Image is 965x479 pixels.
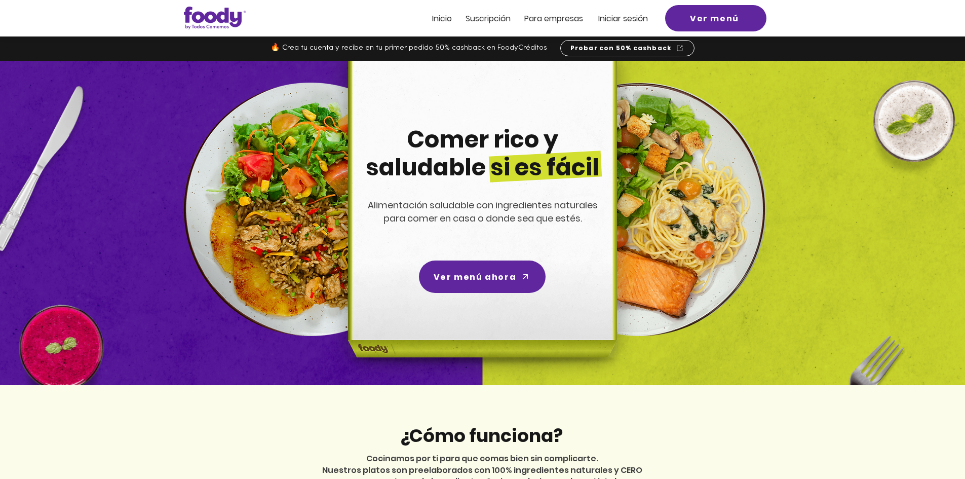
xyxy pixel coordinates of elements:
[400,423,563,449] span: ¿Cómo funciona?
[466,13,511,24] span: Suscripción
[534,13,583,24] span: ra empresas
[366,453,598,464] span: Cocinamos por ti para que comas bien sin complicarte.
[366,123,599,183] span: Comer rico y saludable si es fácil
[598,14,648,23] a: Iniciar sesión
[432,14,452,23] a: Inicio
[665,5,766,31] a: Ver menú
[466,14,511,23] a: Suscripción
[524,13,534,24] span: Pa
[598,13,648,24] span: Iniciar sesión
[690,12,739,25] span: Ver menú
[570,44,672,53] span: Probar con 50% cashback
[271,44,547,52] span: 🔥 Crea tu cuenta y recibe en tu primer pedido 50% cashback en FoodyCréditos
[419,261,546,293] a: Ver menú ahora
[184,83,437,336] img: left-dish-compress.png
[906,420,955,469] iframe: Messagebird Livechat Widget
[434,271,516,283] span: Ver menú ahora
[432,13,452,24] span: Inicio
[184,7,246,29] img: Logo_Foody V2.0.0 (3).png
[368,199,598,225] span: Alimentación saludable con ingredientes naturales para comer en casa o donde sea que estés.
[320,61,642,385] img: headline-center-compress.png
[560,40,694,56] a: Probar con 50% cashback
[524,14,583,23] a: Para empresas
